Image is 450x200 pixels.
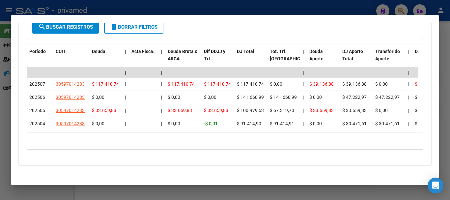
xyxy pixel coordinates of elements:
span: $ 91.414,91 [270,121,294,126]
span: | [408,95,409,100]
span: $ 67.319,70 [270,108,294,113]
span: $ 141.668,99 [270,95,297,100]
span: $ 33.659,83 [168,108,192,113]
datatable-header-cell: DJ Aporte Total [340,44,373,73]
span: | [125,121,126,126]
span: $ 141.668,99 [237,95,264,100]
span: $ 0,00 [375,81,388,87]
span: $ 0,00 [168,121,180,126]
span: $ 30.471,61 [342,121,367,126]
span: $ 33.659,83 [204,108,228,113]
span: Borrar Filtros [110,24,157,30]
span: | [303,108,304,113]
span: DJ Aporte Total [342,49,363,62]
datatable-header-cell: Acta Fisca. [129,44,158,73]
span: | [125,81,126,87]
span: | [408,70,409,75]
span: | [125,70,126,75]
span: Transferido Aporte [375,49,400,62]
datatable-header-cell: Deuda [89,44,122,73]
span: $ 0,00 [92,121,104,126]
span: 30597014283 [56,95,85,100]
span: 202505 [29,108,45,113]
datatable-header-cell: Deuda Bruta x ARCA [165,44,201,73]
button: Buscar Registros [32,20,99,34]
span: | [161,108,162,113]
span: $ 0,00 [309,121,322,126]
span: $ 91.414,90 [237,121,261,126]
span: | [161,49,162,54]
span: Deuda Aporte [309,49,323,62]
span: | [408,108,409,113]
mat-icon: delete [110,23,118,31]
span: | [408,81,409,87]
span: | [125,108,126,113]
span: Tot. Trf. [GEOGRAPHIC_DATA] [270,49,315,62]
span: $ 0,00 [309,95,322,100]
span: $ 47.222,97 [342,95,367,100]
span: $ 117.410,74 [168,81,195,87]
button: Borrar Filtros [104,20,163,34]
span: | [303,49,304,54]
datatable-header-cell: Dif DDJJ y Trf. [201,44,234,73]
datatable-header-cell: | [158,44,165,73]
span: $ 0,00 [270,81,282,87]
datatable-header-cell: Transferido Aporte [373,44,406,73]
span: | [303,95,304,100]
span: DJ Total [237,49,254,54]
div: Open Intercom Messenger [428,178,443,193]
span: | [303,81,304,87]
span: Período [29,49,46,54]
span: $ 33.659,83 [309,108,334,113]
datatable-header-cell: DJ Total [234,44,267,73]
span: $ 0,00 [204,95,216,100]
span: $ 0,00 [92,95,104,100]
span: | [161,81,162,87]
mat-icon: search [38,23,46,31]
span: $ 117.410,74 [92,81,119,87]
span: CUIT [56,49,66,54]
span: Deuda [92,49,105,54]
span: | [161,95,162,100]
span: | [161,121,162,126]
span: Dif DDJJ y Trf. [204,49,225,62]
span: -$ 0,01 [204,121,218,126]
span: $ 30.471,61 [375,121,400,126]
span: $ 117.410,74 [204,81,231,87]
span: 202506 [29,95,45,100]
span: Deuda Contr. [415,49,442,54]
span: $ 33.659,83 [342,108,367,113]
datatable-header-cell: | [406,44,412,73]
span: 30597014283 [56,108,85,113]
span: | [303,70,304,75]
span: | [408,121,409,126]
span: | [408,49,409,54]
span: $ 117.410,74 [237,81,264,87]
span: Acta Fisca. [131,49,155,54]
datatable-header-cell: Deuda Aporte [307,44,340,73]
span: $ 0,00 [375,108,388,113]
datatable-header-cell: Período [27,44,53,73]
span: | [125,95,126,100]
span: | [161,70,162,75]
span: $ 33.659,83 [92,108,116,113]
span: Deuda Bruta x ARCA [168,49,197,62]
datatable-header-cell: | [122,44,129,73]
datatable-header-cell: CUIT [53,44,89,73]
span: | [303,121,304,126]
span: $ 100.979,53 [237,108,264,113]
span: $ 0,00 [168,95,180,100]
span: $ 39.136,88 [342,81,367,87]
span: 30597014283 [56,121,85,126]
span: $ 0,00 [415,108,427,113]
span: | [125,49,126,54]
span: $ 0,00 [415,121,427,126]
span: 202507 [29,81,45,87]
span: $ 47.222,97 [375,95,400,100]
span: $ 78.273,85 [415,81,439,87]
span: $ 0,00 [415,95,427,100]
span: 202504 [29,121,45,126]
datatable-header-cell: Deuda Contr. [412,44,445,73]
span: Buscar Registros [38,24,93,30]
datatable-header-cell: Tot. Trf. Bruto [267,44,300,73]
